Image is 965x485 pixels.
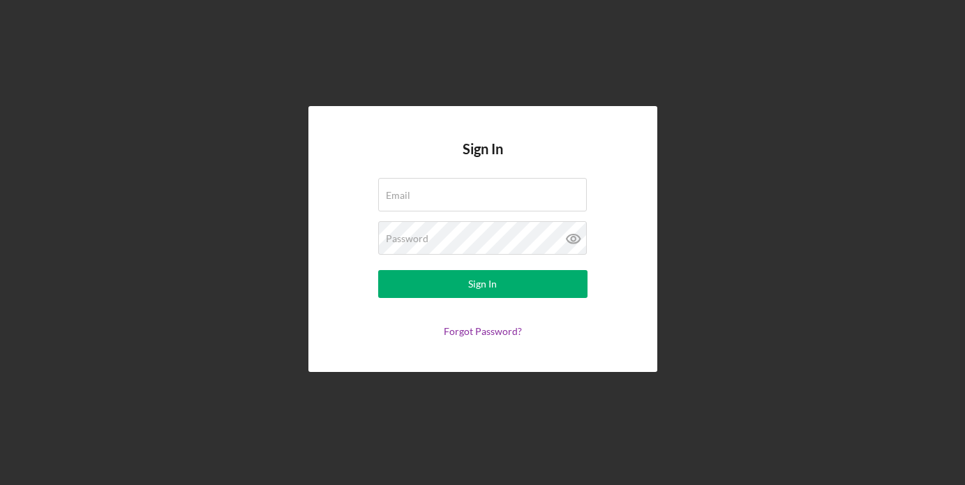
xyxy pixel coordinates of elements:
a: Forgot Password? [444,325,522,337]
label: Email [386,190,410,201]
label: Password [386,233,428,244]
button: Sign In [378,270,588,298]
h4: Sign In [463,141,503,178]
div: Sign In [468,270,497,298]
